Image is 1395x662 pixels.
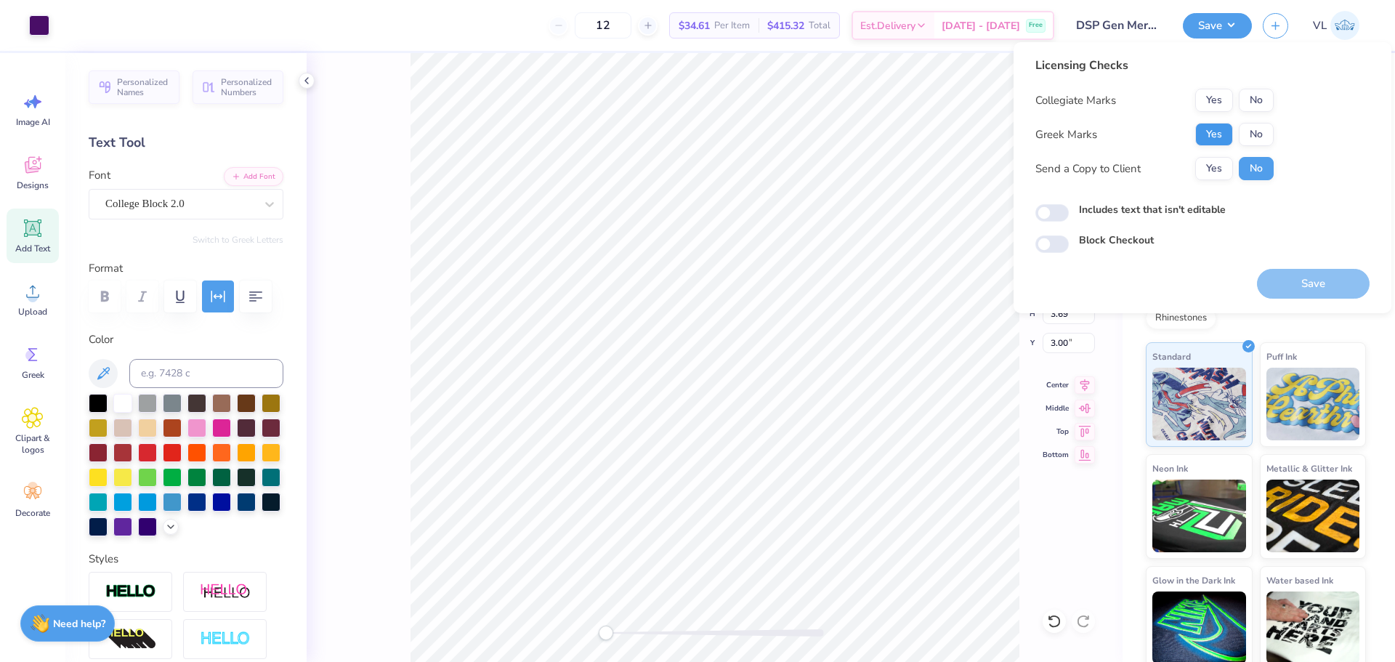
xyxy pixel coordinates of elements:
[809,18,830,33] span: Total
[1043,379,1069,391] span: Center
[1266,349,1297,364] span: Puff Ink
[200,583,251,601] img: Shadow
[9,432,57,456] span: Clipart & logos
[1079,233,1154,248] label: Block Checkout
[193,234,283,246] button: Switch to Greek Letters
[105,584,156,600] img: Stroke
[1266,573,1333,588] span: Water based Ink
[1035,126,1097,143] div: Greek Marks
[1065,11,1172,40] input: Untitled Design
[1043,449,1069,461] span: Bottom
[129,359,283,388] input: e.g. 7428 c
[193,70,283,104] button: Personalized Numbers
[599,626,613,640] div: Accessibility label
[89,167,110,184] label: Font
[16,116,50,128] span: Image AI
[1152,461,1188,476] span: Neon Ink
[1306,11,1366,40] a: VL
[224,167,283,186] button: Add Font
[15,507,50,519] span: Decorate
[221,77,275,97] span: Personalized Numbers
[1043,403,1069,414] span: Middle
[1152,480,1246,552] img: Neon Ink
[17,179,49,191] span: Designs
[22,369,44,381] span: Greek
[89,260,283,277] label: Format
[860,18,915,33] span: Est. Delivery
[1035,92,1116,109] div: Collegiate Marks
[1029,20,1043,31] span: Free
[1035,57,1274,74] div: Licensing Checks
[1313,17,1327,34] span: VL
[89,551,118,568] label: Styles
[1152,573,1235,588] span: Glow in the Dark Ink
[1266,368,1360,440] img: Puff Ink
[105,628,156,651] img: 3D Illusion
[767,18,804,33] span: $415.32
[1239,157,1274,180] button: No
[575,12,631,39] input: – –
[53,617,105,631] strong: Need help?
[1195,123,1233,146] button: Yes
[1152,368,1246,440] img: Standard
[117,77,171,97] span: Personalized Names
[1195,89,1233,112] button: Yes
[89,133,283,153] div: Text Tool
[1183,13,1252,39] button: Save
[1035,161,1141,177] div: Send a Copy to Client
[1079,202,1226,217] label: Includes text that isn't editable
[1043,426,1069,437] span: Top
[18,306,47,318] span: Upload
[679,18,710,33] span: $34.61
[1239,89,1274,112] button: No
[89,70,179,104] button: Personalized Names
[1152,349,1191,364] span: Standard
[1330,11,1359,40] img: Vincent Lloyd Laurel
[1195,157,1233,180] button: Yes
[1266,480,1360,552] img: Metallic & Glitter Ink
[1146,307,1216,329] div: Rhinestones
[1239,123,1274,146] button: No
[714,18,750,33] span: Per Item
[1266,461,1352,476] span: Metallic & Glitter Ink
[15,243,50,254] span: Add Text
[89,331,283,348] label: Color
[200,631,251,647] img: Negative Space
[942,18,1020,33] span: [DATE] - [DATE]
